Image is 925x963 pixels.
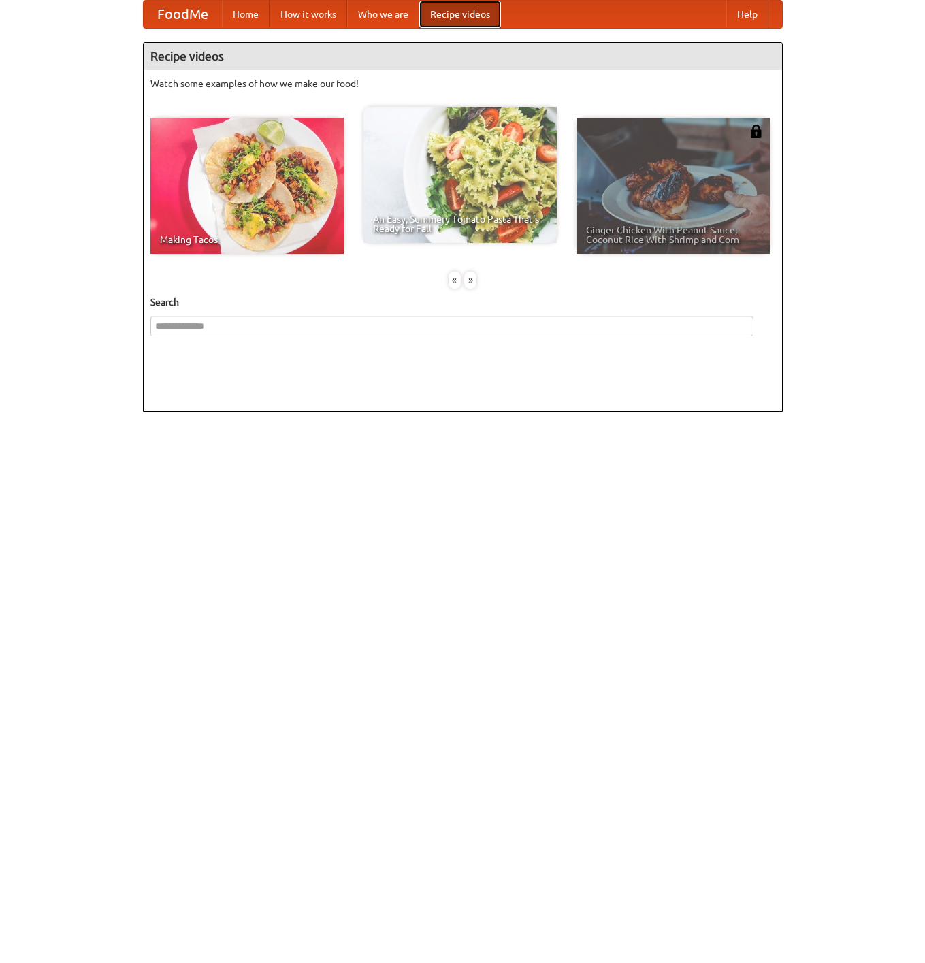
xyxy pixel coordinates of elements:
a: Who we are [347,1,419,28]
a: Home [222,1,270,28]
span: An Easy, Summery Tomato Pasta That's Ready for Fall [373,214,547,233]
p: Watch some examples of how we make our food! [150,77,775,91]
a: Recipe videos [419,1,501,28]
div: » [464,272,476,289]
span: Making Tacos [160,235,334,244]
a: Help [726,1,768,28]
a: Making Tacos [150,118,344,254]
a: An Easy, Summery Tomato Pasta That's Ready for Fall [363,107,557,243]
h4: Recipe videos [144,43,782,70]
a: How it works [270,1,347,28]
h5: Search [150,295,775,309]
div: « [449,272,461,289]
a: FoodMe [144,1,222,28]
img: 483408.png [749,125,763,138]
